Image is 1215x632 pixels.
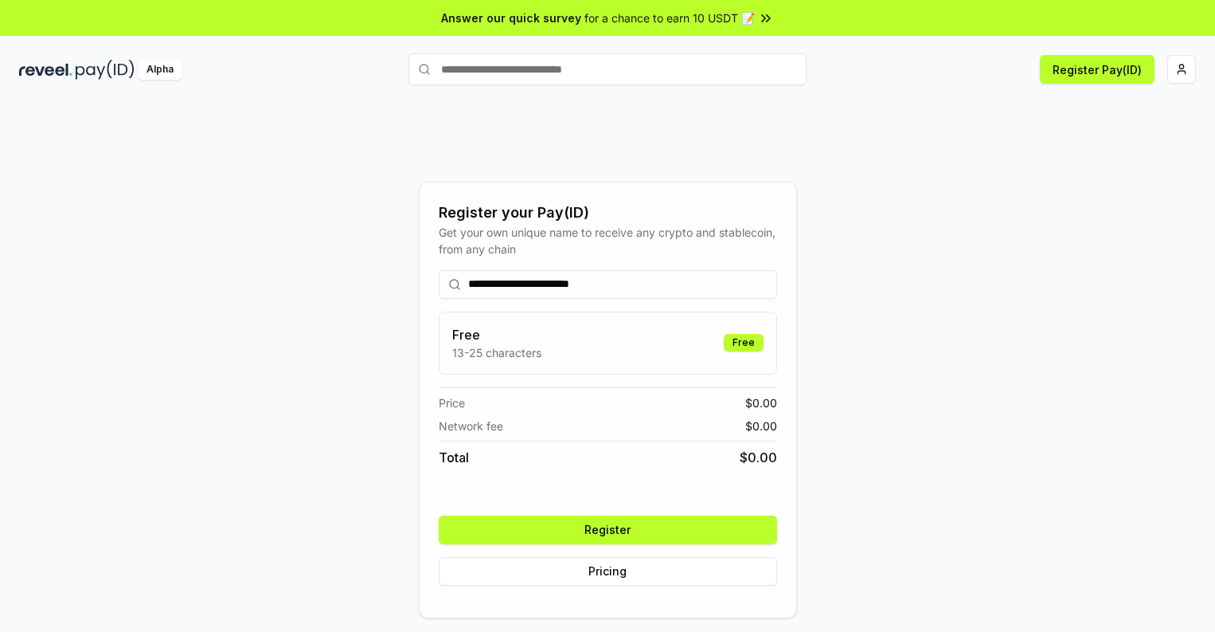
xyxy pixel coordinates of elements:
[452,344,541,361] p: 13-25 characters
[745,418,777,434] span: $ 0.00
[138,60,182,80] div: Alpha
[439,516,777,544] button: Register
[439,448,469,467] span: Total
[452,325,541,344] h3: Free
[439,418,503,434] span: Network fee
[76,60,135,80] img: pay_id
[439,395,465,411] span: Price
[724,334,764,351] div: Free
[740,448,777,467] span: $ 0.00
[439,557,777,586] button: Pricing
[439,224,777,257] div: Get your own unique name to receive any crypto and stablecoin, from any chain
[584,10,755,26] span: for a chance to earn 10 USDT 📝
[745,395,777,411] span: $ 0.00
[19,60,72,80] img: reveel_dark
[439,202,777,224] div: Register your Pay(ID)
[441,10,581,26] span: Answer our quick survey
[1040,55,1154,84] button: Register Pay(ID)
